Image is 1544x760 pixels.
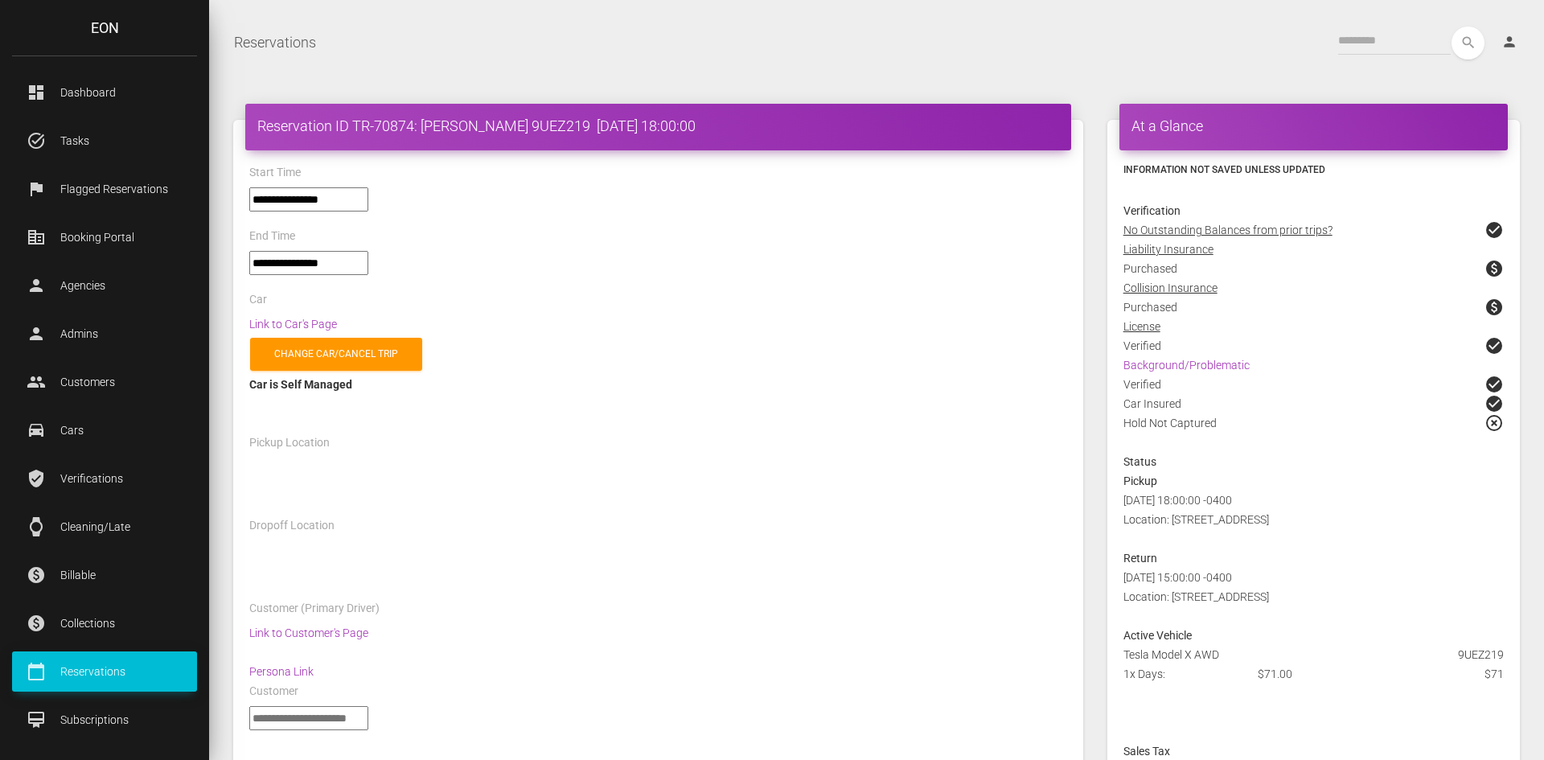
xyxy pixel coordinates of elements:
[249,228,295,244] label: End Time
[24,177,185,201] p: Flagged Reservations
[257,116,1059,136] h4: Reservation ID TR-70874: [PERSON_NAME] 9UEZ219 [DATE] 18:00:00
[24,708,185,732] p: Subscriptions
[1111,413,1516,452] div: Hold Not Captured
[12,651,197,692] a: calendar_today Reservations
[12,362,197,402] a: people Customers
[1484,298,1504,317] span: paid
[1123,224,1333,236] u: No Outstanding Balances from prior trips?
[1123,494,1269,526] span: [DATE] 18:00:00 -0400 Location: [STREET_ADDRESS]
[24,225,185,249] p: Booking Portal
[12,121,197,161] a: task_alt Tasks
[1131,116,1496,136] h4: At a Glance
[12,507,197,547] a: watch Cleaning/Late
[24,466,185,491] p: Verifications
[24,80,185,105] p: Dashboard
[249,518,335,534] label: Dropoff Location
[1123,745,1170,758] strong: Sales Tax
[249,375,1067,394] div: Car is Self Managed
[24,370,185,394] p: Customers
[24,418,185,442] p: Cars
[24,611,185,635] p: Collections
[1111,394,1516,413] div: Car Insured
[24,515,185,539] p: Cleaning/Late
[24,273,185,298] p: Agencies
[12,603,197,643] a: paid Collections
[24,322,185,346] p: Admins
[1123,320,1160,333] u: License
[1111,259,1516,278] div: Purchased
[24,563,185,587] p: Billable
[249,165,301,181] label: Start Time
[1484,336,1504,355] span: check_circle
[1123,455,1156,468] strong: Status
[249,665,314,678] a: Persona Link
[12,265,197,306] a: person Agencies
[12,458,197,499] a: verified_user Verifications
[12,555,197,595] a: paid Billable
[24,129,185,153] p: Tasks
[12,700,197,740] a: card_membership Subscriptions
[1111,664,1246,684] div: 1x Days:
[1111,645,1516,664] div: Tesla Model X AWD
[1123,571,1269,603] span: [DATE] 15:00:00 -0400 Location: [STREET_ADDRESS]
[1484,413,1504,433] span: highlight_off
[1458,645,1504,664] span: 9UEZ219
[249,292,267,308] label: Car
[1484,220,1504,240] span: check_circle
[1246,664,1381,684] div: $71.00
[1123,552,1157,565] strong: Return
[1111,375,1516,394] div: Verified
[1123,359,1250,372] a: Background/Problematic
[1123,281,1218,294] u: Collision Insurance
[1484,664,1504,684] span: $71
[1501,34,1517,50] i: person
[249,435,330,451] label: Pickup Location
[1123,474,1157,487] strong: Pickup
[249,318,337,331] a: Link to Car's Page
[249,626,368,639] a: Link to Customer's Page
[1489,27,1532,59] a: person
[234,23,316,63] a: Reservations
[1484,394,1504,413] span: check_circle
[1484,259,1504,278] span: paid
[12,314,197,354] a: person Admins
[249,601,380,617] label: Customer (Primary Driver)
[1111,298,1516,317] div: Purchased
[1452,27,1484,60] button: search
[1111,336,1516,355] div: Verified
[1123,243,1213,256] u: Liability Insurance
[1484,375,1504,394] span: check_circle
[24,659,185,684] p: Reservations
[12,410,197,450] a: drive_eta Cars
[1123,204,1181,217] strong: Verification
[12,217,197,257] a: corporate_fare Booking Portal
[249,684,298,700] label: Customer
[1123,162,1504,177] h6: Information not saved unless updated
[1123,629,1192,642] strong: Active Vehicle
[250,338,422,371] a: Change car/cancel trip
[12,169,197,209] a: flag Flagged Reservations
[12,72,197,113] a: dashboard Dashboard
